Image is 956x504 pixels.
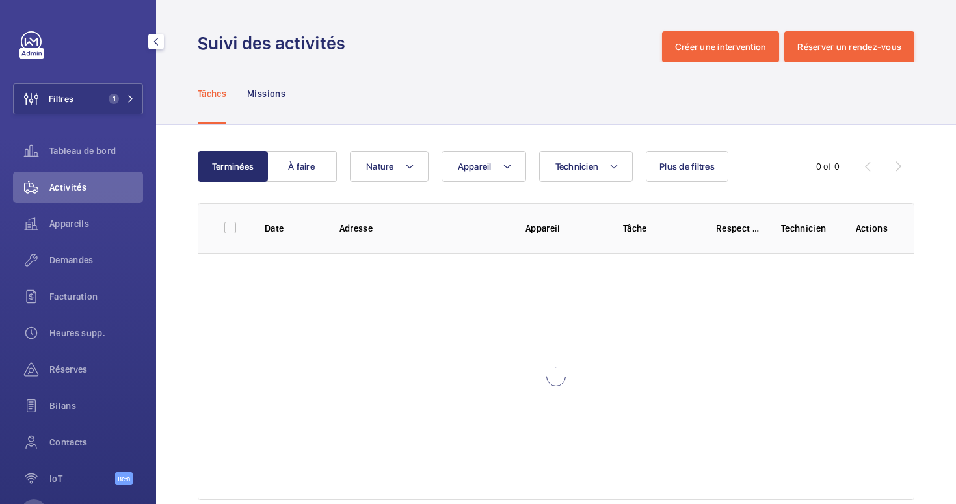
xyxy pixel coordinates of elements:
span: Contacts [49,436,143,449]
span: Activités [49,181,143,194]
span: Facturation [49,290,143,303]
span: Plus de filtres [659,161,715,172]
span: Beta [115,472,133,485]
span: Filtres [49,92,73,105]
p: Technicien [781,222,835,235]
span: Heures supp. [49,326,143,339]
span: Appareils [49,217,143,230]
span: Demandes [49,254,143,267]
p: Actions [856,222,888,235]
span: IoT [49,472,115,485]
p: Missions [247,87,285,100]
span: Réserves [49,363,143,376]
span: Bilans [49,399,143,412]
p: Appareil [525,222,602,235]
button: Filtres1 [13,83,143,114]
span: 1 [109,94,119,104]
button: Plus de filtres [646,151,728,182]
p: Adresse [339,222,505,235]
p: Respect délai [716,222,760,235]
button: Technicien [539,151,633,182]
p: Date [265,222,319,235]
span: Technicien [555,161,599,172]
button: Nature [350,151,429,182]
p: Tâche [623,222,695,235]
button: Créer une intervention [662,31,780,62]
button: À faire [267,151,337,182]
span: Nature [366,161,394,172]
h1: Suivi des activités [198,31,353,55]
p: Tâches [198,87,226,100]
span: Appareil [458,161,492,172]
button: Terminées [198,151,268,182]
div: 0 of 0 [816,160,840,173]
button: Réserver un rendez-vous [784,31,914,62]
span: Tableau de bord [49,144,143,157]
button: Appareil [442,151,526,182]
